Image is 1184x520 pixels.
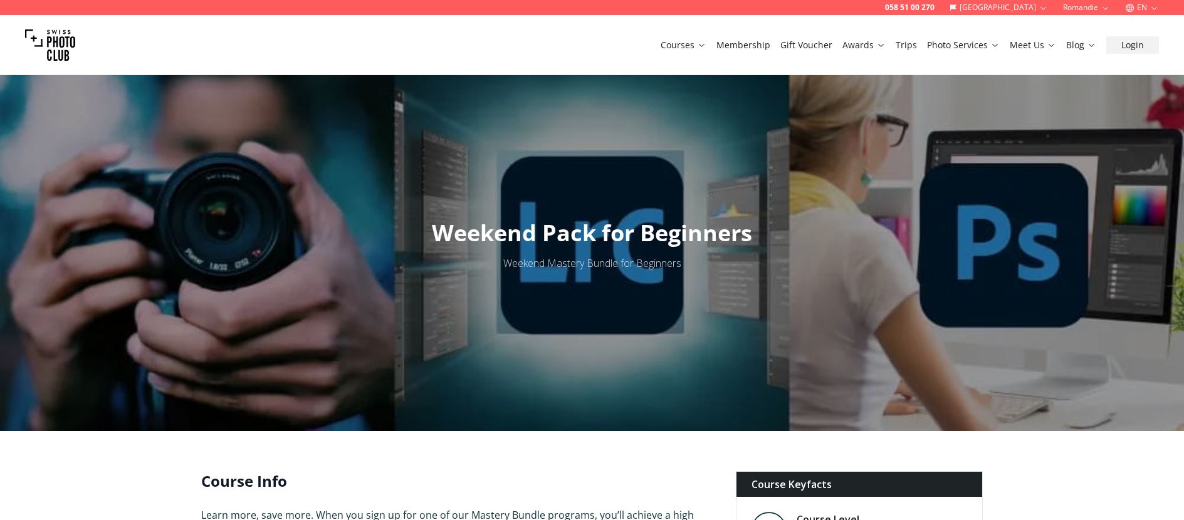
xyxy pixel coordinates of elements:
button: Meet Us [1005,36,1061,54]
a: Awards [842,39,886,51]
button: Courses [656,36,711,54]
button: Gift Voucher [775,36,837,54]
a: Courses [661,39,706,51]
div: Course Keyfacts [736,472,983,497]
button: Trips [891,36,922,54]
button: Photo Services [922,36,1005,54]
button: Blog [1061,36,1101,54]
a: Trips [896,39,917,51]
a: 058 51 00 270 [885,3,935,13]
a: Meet Us [1010,39,1056,51]
a: Membership [716,39,770,51]
a: Photo Services [927,39,1000,51]
button: Login [1106,36,1159,54]
a: Blog [1066,39,1096,51]
button: Awards [837,36,891,54]
a: Gift Voucher [780,39,832,51]
img: Swiss photo club [25,20,75,70]
span: Weekend Mastery Bundle for Beginners [503,256,681,270]
span: Weekend Pack for Beginners [432,217,752,248]
h2: Course Info [201,471,716,491]
button: Membership [711,36,775,54]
